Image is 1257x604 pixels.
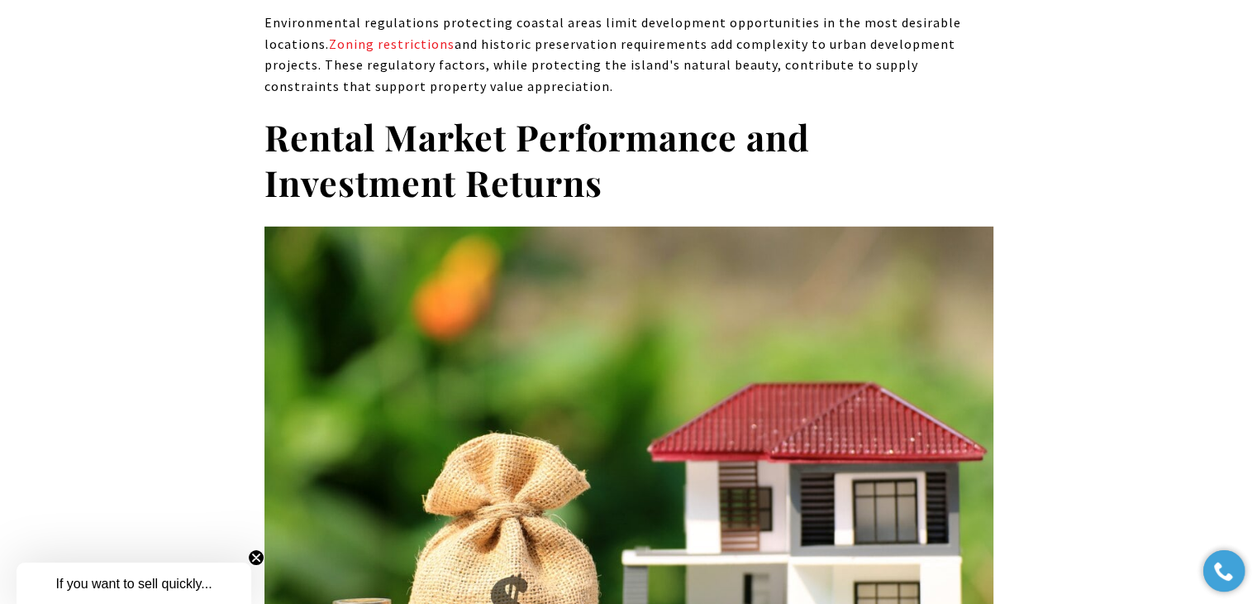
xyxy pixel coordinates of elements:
[55,577,212,591] span: If you want to sell quickly...
[329,36,455,52] a: Zoning restrictions - open in a new tab
[17,563,251,604] div: If you want to sell quickly... Close teaser
[264,113,810,207] strong: Rental Market Performance and Investment Returns
[248,549,264,566] button: Close teaser
[264,12,993,97] p: Environmental regulations protecting coastal areas limit development opportunities in the most de...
